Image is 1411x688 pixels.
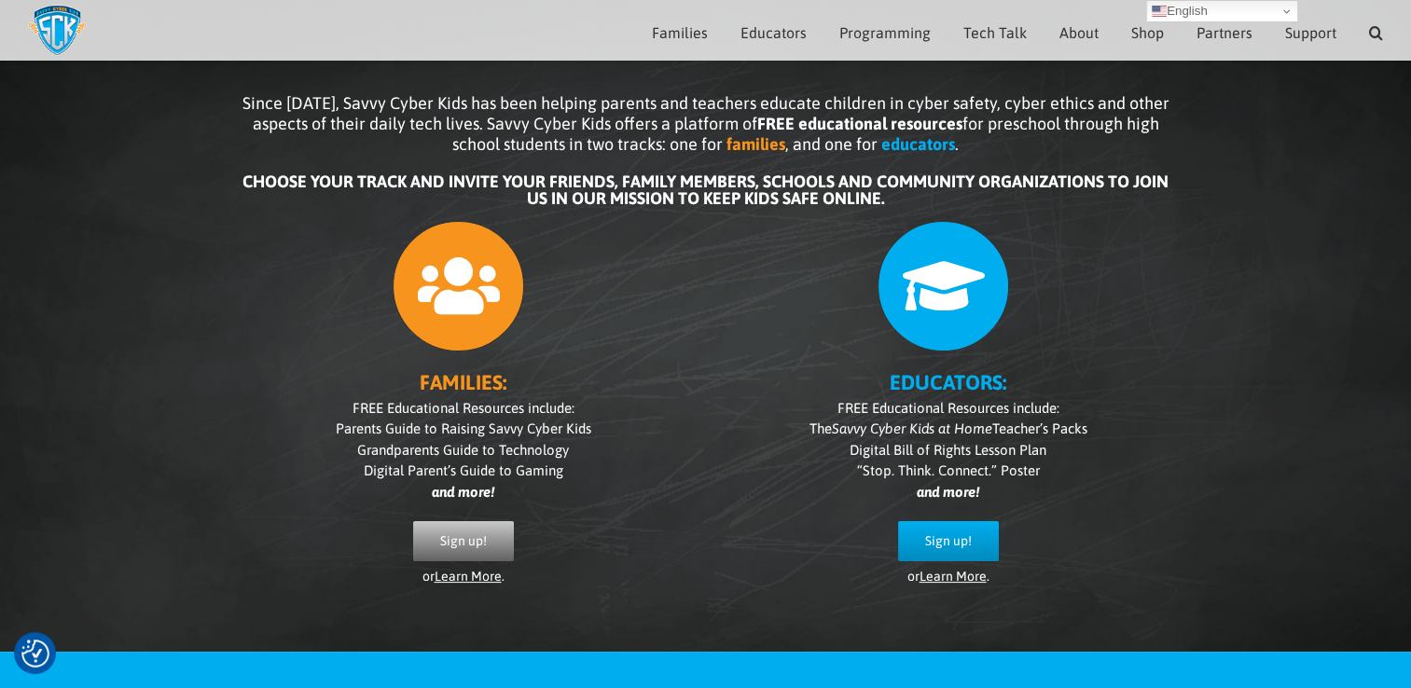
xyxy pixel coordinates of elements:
span: FREE Educational Resources include: [353,400,574,416]
span: Sign up! [925,533,972,549]
i: and more! [432,484,494,500]
b: EDUCATORS: [890,370,1006,394]
a: Sign up! [413,521,514,561]
a: Learn More [435,569,502,584]
button: Consent Preferences [21,640,49,667]
i: and more! [917,484,979,500]
span: Shop [1131,25,1164,40]
span: Since [DATE], Savvy Cyber Kids has been helping parents and teachers educate children in cyber sa... [242,93,1169,154]
a: Sign up! [898,521,999,561]
span: . [955,134,959,154]
span: Programming [839,25,931,40]
span: Families [652,25,708,40]
img: en [1152,4,1167,19]
span: Digital Bill of Rights Lesson Plan [850,442,1046,458]
span: or . [907,569,989,584]
span: The Teacher’s Packs [809,420,1087,436]
b: FAMILIES: [420,370,506,394]
span: Sign up! [440,533,487,549]
span: Grandparents Guide to Technology [357,442,569,458]
span: , and one for [785,134,878,154]
span: Educators [740,25,807,40]
span: FREE Educational Resources include: [837,400,1059,416]
span: Support [1285,25,1336,40]
a: Learn More [920,569,987,584]
b: families [726,134,785,154]
span: Digital Parent’s Guide to Gaming [364,462,563,478]
span: Partners [1197,25,1252,40]
span: Parents Guide to Raising Savvy Cyber Kids [336,420,591,436]
b: educators [881,134,955,154]
img: Revisit consent button [21,640,49,667]
span: or . [422,569,505,584]
b: CHOOSE YOUR TRACK AND INVITE YOUR FRIENDS, FAMILY MEMBERS, SCHOOLS AND COMMUNITY ORGANIZATIONS TO... [242,172,1169,208]
img: Savvy Cyber Kids Logo [28,5,87,56]
span: “Stop. Think. Connect.” Poster [857,462,1040,478]
i: Savvy Cyber Kids at Home [832,420,992,436]
span: Tech Talk [963,25,1027,40]
b: FREE educational resources [757,114,962,133]
span: About [1059,25,1099,40]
